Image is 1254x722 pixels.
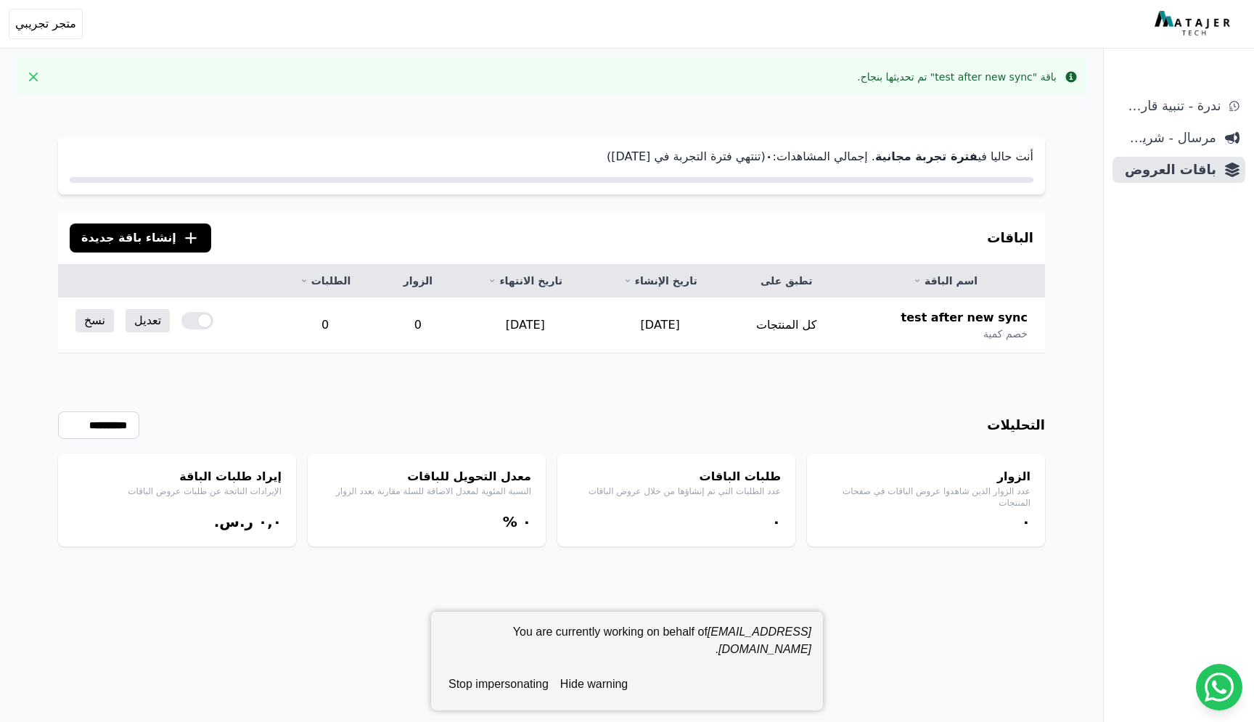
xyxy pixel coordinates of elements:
span: مرسال - شريط دعاية [1118,128,1216,148]
p: النسبة المئوية لمعدل الاضافة للسلة مقارنة بعدد الزوار [322,485,531,497]
button: stop impersonating [443,670,554,699]
span: متجر تجريبي [15,15,76,33]
h4: طلبات الباقات [572,468,781,485]
button: hide warning [554,670,634,699]
p: عدد الزوار الذين شاهدوا عروض الباقات في صفحات المنتجات [821,485,1030,509]
th: الزوار [378,265,457,298]
div: ۰ [572,512,781,532]
button: إنشاء باقة جديدة [70,223,211,253]
a: تاريخ الإنشاء [610,274,710,288]
a: الطلبات [290,274,361,288]
h4: إيراد طلبات الباقة [73,468,282,485]
bdi: ۰ [522,513,531,530]
td: [DATE] [458,298,593,353]
span: إنشاء باقة جديدة [81,229,176,247]
img: MatajerTech Logo [1155,11,1234,37]
button: متجر تجريبي [9,9,83,39]
strong: فترة تجربة مجانية [875,149,978,163]
strong: ۰ [766,149,773,163]
em: [EMAIL_ADDRESS][DOMAIN_NAME] [708,625,811,655]
h4: الزوار [821,468,1030,485]
td: كل المنتجات [727,298,845,353]
span: خصم كمية [983,327,1028,341]
h3: الباقات [987,228,1033,248]
a: تاريخ الانتهاء [475,274,575,288]
p: عدد الطلبات التي تم إنشاؤها من خلال عروض الباقات [572,485,781,497]
span: test after new sync [901,309,1028,327]
td: [DATE] [593,298,727,353]
div: باقة "test after new sync" تم تحديثها بنجاح. [857,70,1057,84]
span: باقات العروض [1118,160,1216,180]
th: تطبق على [727,265,845,298]
span: ندرة - تنبية قارب علي النفاذ [1118,96,1221,116]
h4: معدل التحويل للباقات [322,468,531,485]
a: تعديل [126,309,170,332]
bdi: ۰,۰ [258,513,282,530]
p: الإيرادات الناتجة عن طلبات عروض الباقات [73,485,282,497]
h3: التحليلات [987,415,1045,435]
div: You are currently working on behalf of . [443,623,811,670]
span: ر.س. [214,513,253,530]
span: % [503,513,517,530]
button: Close [22,65,45,89]
a: نسخ [75,309,114,332]
td: 0 [378,298,457,353]
div: ۰ [821,512,1030,532]
p: أنت حاليا في . إجمالي المشاهدات: (تنتهي فترة التجربة في [DATE]) [70,148,1033,165]
a: اسم الباقة [863,274,1028,288]
td: 0 [272,298,379,353]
